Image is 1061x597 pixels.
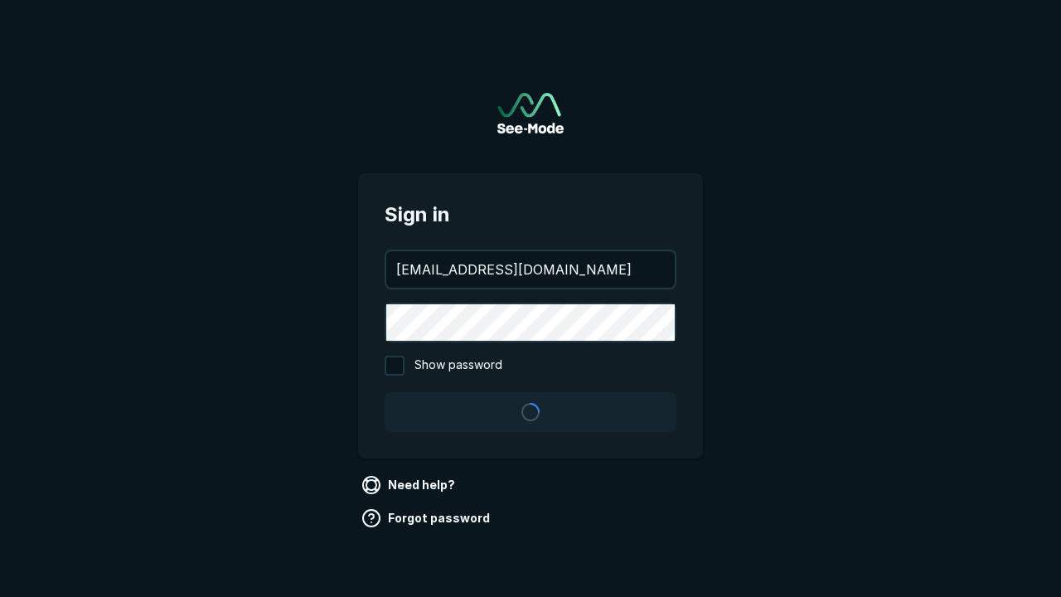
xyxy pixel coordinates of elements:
a: Forgot password [358,505,497,531]
a: Go to sign in [497,93,564,133]
img: See-Mode Logo [497,93,564,133]
input: your@email.com [386,251,675,288]
span: Sign in [385,200,676,230]
a: Need help? [358,472,462,498]
span: Show password [414,356,502,376]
